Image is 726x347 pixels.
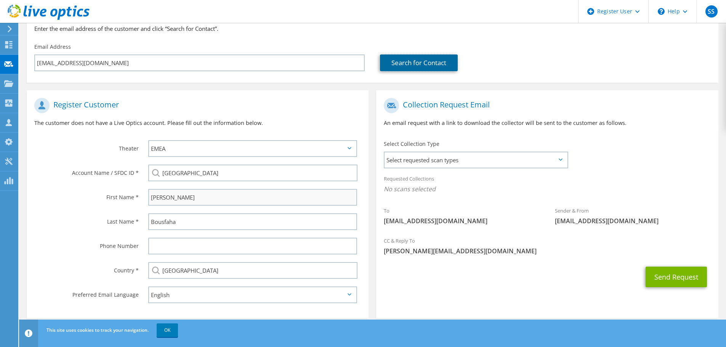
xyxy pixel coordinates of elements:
label: Last Name * [34,213,139,225]
a: OK [157,323,178,337]
label: Phone Number [34,238,139,250]
span: [PERSON_NAME][EMAIL_ADDRESS][DOMAIN_NAME] [384,247,710,255]
span: [EMAIL_ADDRESS][DOMAIN_NAME] [555,217,711,225]
label: Email Address [34,43,71,51]
div: Sender & From [547,203,718,229]
span: [EMAIL_ADDRESS][DOMAIN_NAME] [384,217,540,225]
label: Preferred Email Language [34,286,139,299]
button: Send Request [646,267,707,287]
p: An email request with a link to download the collector will be sent to the customer as follows. [384,119,710,127]
label: First Name * [34,189,139,201]
label: Theater [34,140,139,152]
a: Search for Contact [380,54,458,71]
span: SS [705,5,718,18]
div: CC & Reply To [376,233,718,259]
span: Select requested scan types [385,152,567,168]
h1: Register Customer [34,98,357,113]
label: Select Collection Type [384,140,439,148]
div: To [376,203,547,229]
h1: Collection Request Email [384,98,707,113]
h3: Enter the email address of the customer and click “Search for Contact”. [34,24,711,33]
span: No scans selected [384,185,710,193]
p: The customer does not have a Live Optics account. Please fill out the information below. [34,119,361,127]
label: Account Name / SFDC ID * [34,165,139,177]
span: This site uses cookies to track your navigation. [46,327,149,333]
svg: \n [658,8,665,15]
label: Country * [34,262,139,274]
div: Requested Collections [376,171,718,199]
